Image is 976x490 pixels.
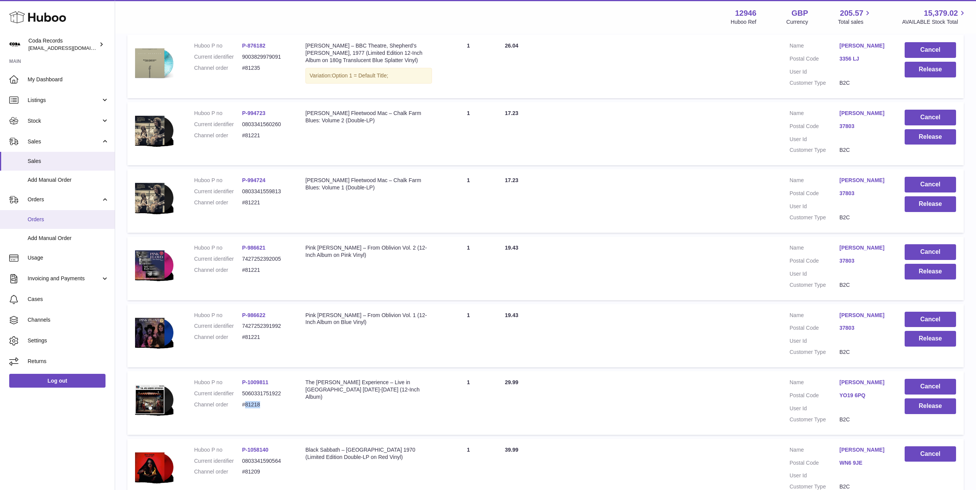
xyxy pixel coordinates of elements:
a: P-876182 [242,43,265,49]
dt: Huboo P no [194,177,242,184]
a: [PERSON_NAME] [839,379,889,386]
dt: User Id [790,203,839,210]
dd: 5060331751922 [242,390,290,397]
span: Add Manual Order [28,235,109,242]
a: [PERSON_NAME] [839,110,889,117]
dt: Channel order [194,199,242,206]
a: 37803 [839,257,889,265]
span: My Dashboard [28,76,109,83]
td: 1 [440,169,497,233]
dt: User Id [790,136,839,143]
span: 26.04 [505,43,518,49]
img: 129461719822145.png [135,177,173,218]
span: Stock [28,117,101,125]
strong: GBP [791,8,808,18]
span: 39.99 [505,447,518,453]
a: [PERSON_NAME] [839,312,889,319]
dt: Name [790,312,839,321]
div: Coda Records [28,37,97,52]
dd: 0803341560260 [242,121,290,128]
dt: Customer Type [790,416,839,423]
a: [PERSON_NAME] [839,244,889,252]
a: Log out [9,374,106,388]
dt: Name [790,177,839,186]
dd: B2C [839,416,889,423]
span: Usage [28,254,109,261]
button: Release [905,398,956,414]
span: Sales [28,158,109,165]
span: 17.23 [505,177,518,183]
span: Total sales [838,18,872,26]
button: Release [905,264,956,280]
dd: #81218 [242,401,290,408]
span: 19.43 [505,312,518,318]
a: [PERSON_NAME] [839,42,889,49]
span: Listings [28,97,101,104]
span: 15,379.02 [924,8,958,18]
span: Cases [28,296,109,303]
span: Channels [28,316,109,324]
dt: Huboo P no [194,244,242,252]
dd: 7427252392005 [242,255,290,263]
dt: User Id [790,270,839,278]
button: Cancel [905,244,956,260]
span: Sales [28,138,101,145]
div: Huboo Ref [731,18,757,26]
td: 1 [440,237,497,300]
dt: Name [790,379,839,388]
button: Release [905,196,956,212]
button: Cancel [905,110,956,125]
span: AVAILABLE Stock Total [902,18,967,26]
button: Cancel [905,379,956,395]
dd: B2C [839,146,889,154]
div: Currency [786,18,808,26]
dt: Current identifier [194,53,242,61]
div: [PERSON_NAME] – BBC Theatre, Shepherd’s [PERSON_NAME], 1977 (Limited Edition 12-Inch Album on 180... [305,42,432,64]
dd: #81221 [242,199,290,206]
a: [PERSON_NAME] [839,177,889,184]
dd: #81209 [242,468,290,475]
img: haz@pcatmedia.com [9,39,21,50]
dd: #81221 [242,334,290,341]
span: Option 1 = Default Title; [332,72,388,79]
dt: Channel order [194,132,242,139]
dt: Current identifier [194,121,242,128]
span: 19.43 [505,245,518,251]
dt: Name [790,446,839,455]
span: 205.57 [840,8,863,18]
div: Pink [PERSON_NAME] – From Oblivion Vol. 2 (12-Inch Album on Pink Vinyl) [305,244,432,259]
span: Add Manual Order [28,176,109,184]
dt: Postal Code [790,123,839,132]
a: 37803 [839,123,889,130]
dt: Postal Code [790,55,839,64]
dt: Name [790,42,839,51]
dt: Current identifier [194,188,242,195]
a: 37803 [839,190,889,197]
span: Orders [28,196,101,203]
dd: B2C [839,349,889,356]
dd: 0803341559813 [242,188,290,195]
a: P-986622 [242,312,265,318]
button: Cancel [905,42,956,58]
span: 17.23 [505,110,518,116]
dt: User Id [790,472,839,479]
img: 129461716381427.png [135,244,173,286]
dt: User Id [790,68,839,76]
button: Cancel [905,446,956,462]
button: Cancel [905,177,956,192]
dt: Channel order [194,334,242,341]
dt: Huboo P no [194,379,242,386]
a: 3356 LJ [839,55,889,62]
dt: Customer Type [790,146,839,154]
dd: #81235 [242,64,290,72]
dt: Current identifier [194,322,242,330]
div: [PERSON_NAME] Fleetwood Mac – Chalk Farm Blues: Volume 2 (Double-LP) [305,110,432,124]
div: Black Sabbath – [GEOGRAPHIC_DATA] 1970 (Limited Edition Double-LP on Red Vinyl) [305,446,432,461]
a: P-986621 [242,245,265,251]
a: P-994724 [242,177,265,183]
span: Settings [28,337,109,344]
dt: Channel order [194,64,242,72]
td: 1 [440,371,497,435]
span: Invoicing and Payments [28,275,101,282]
img: 1757951306.png [135,446,173,488]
